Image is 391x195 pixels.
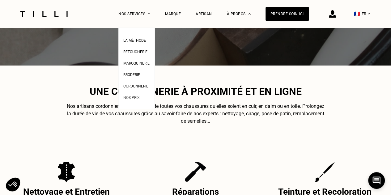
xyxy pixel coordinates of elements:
[185,162,206,182] img: Réparations
[90,86,302,97] span: Une cordonnerie à proximité et en ligne
[123,48,147,54] a: Retoucherie
[123,61,150,66] span: Maroquinerie
[196,12,212,16] a: Artisan
[123,94,140,100] a: Nos prix
[58,162,75,182] img: Nettoyage et Entretien
[123,50,147,54] span: Retoucherie
[67,103,324,124] span: Nos artisans cordonniers prennent soin de toutes vos chaussures qu’elles soient en cuir, en daim ...
[123,71,140,77] a: Broderie
[123,95,140,100] span: Nos prix
[123,82,148,89] a: Cordonnerie
[123,73,140,77] span: Broderie
[248,13,251,15] img: Menu déroulant à propos
[315,162,335,182] img: Teinture et Recoloration
[368,13,370,15] img: menu déroulant
[354,11,360,17] span: 🇫🇷
[329,10,336,18] img: icône connexion
[18,11,70,17] img: Logo du service de couturière Tilli
[123,36,146,43] a: La Méthode
[148,13,150,15] img: Menu déroulant
[266,7,309,21] a: Prendre soin ici
[165,12,181,16] a: Marque
[123,59,150,66] a: Maroquinerie
[123,38,146,43] span: La Méthode
[123,84,148,88] span: Cordonnerie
